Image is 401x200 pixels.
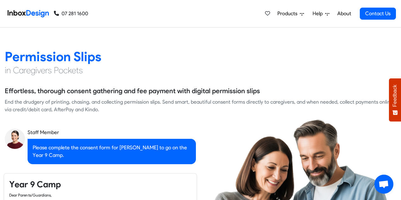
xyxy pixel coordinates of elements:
div: Staff Member [28,129,196,136]
a: Products [275,7,307,20]
div: Please complete the consent form for [PERSON_NAME] to go on the Year 9 Camp. [28,139,196,164]
a: 开放式聊天 [374,175,393,194]
a: 07 281 1600 [54,10,88,17]
h2: Permission Slips [5,48,396,65]
h4: in Caregivers Pockets [5,65,396,76]
span: Feedback [392,85,398,107]
div: End the drudgery of printing, chasing, and collecting permission slips. Send smart, beautiful con... [5,98,396,113]
h5: Effortless, thorough consent gathering and fee payment with digital permission slips [5,86,260,96]
a: Contact Us [360,8,396,20]
button: Feedback - Show survey [389,78,401,121]
a: About [335,7,353,20]
span: Help [313,10,325,17]
img: staff_avatar.png [5,129,25,149]
a: Help [310,7,332,20]
h4: Year 9 Camp [9,179,191,190]
span: Products [277,10,300,17]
